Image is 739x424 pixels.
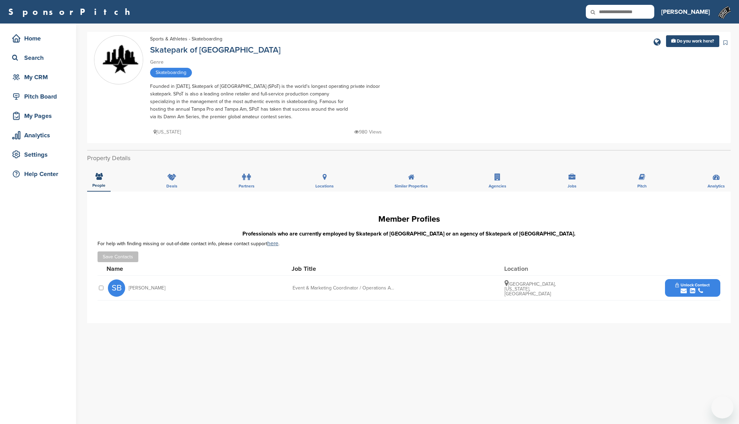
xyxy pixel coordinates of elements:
[7,30,69,46] a: Home
[293,286,396,291] div: Event & Marketing Coordinator / Operations Assist
[7,50,69,66] a: Search
[675,283,710,287] span: Unlock Contact
[154,128,181,136] p: [US_STATE]
[87,154,731,163] h2: Property Details
[7,69,69,85] a: My CRM
[677,38,714,44] span: Do you work here?
[10,168,69,180] div: Help Center
[661,7,710,17] h3: [PERSON_NAME]
[98,251,138,262] button: Save Contacts
[7,108,69,124] a: My Pages
[7,89,69,104] a: Pitch Board
[150,68,192,77] span: Skateboarding
[107,266,183,272] div: Name
[150,58,392,66] div: Genre
[7,127,69,143] a: Analytics
[666,35,719,47] a: Do you work here?
[10,110,69,122] div: My Pages
[150,45,280,55] a: Skatepark of [GEOGRAPHIC_DATA]
[129,286,165,291] span: [PERSON_NAME]
[567,184,576,188] span: Jobs
[239,184,255,188] span: Partners
[667,278,718,298] button: Unlock Contact
[489,184,506,188] span: Agencies
[315,184,334,188] span: Locations
[98,213,720,225] h1: Member Profiles
[10,71,69,83] div: My CRM
[10,148,69,161] div: Settings
[92,183,105,187] span: People
[166,184,177,188] span: Deals
[150,83,392,121] div: Founded in [DATE], Skatepark of [GEOGRAPHIC_DATA] (SPoT) is the world's longest operating private...
[354,128,382,136] p: 980 Views
[94,41,143,79] img: Sponsorpitch & Skatepark of Tampa
[98,230,720,238] h3: Professionals who are currently employed by Skatepark of [GEOGRAPHIC_DATA] or an agency of Skatep...
[108,279,125,297] span: SB
[711,396,733,418] iframe: Button to launch messaging window
[8,7,135,16] a: SponsorPitch
[7,147,69,163] a: Settings
[7,166,69,182] a: Help Center
[504,266,556,272] div: Location
[150,35,222,43] div: Sports & Athletes - Skateboarding
[10,129,69,141] div: Analytics
[708,184,725,188] span: Analytics
[10,52,69,64] div: Search
[505,281,556,297] span: [GEOGRAPHIC_DATA], [US_STATE], [GEOGRAPHIC_DATA]
[267,240,278,247] a: here
[10,90,69,103] div: Pitch Board
[98,241,720,246] div: For help with finding missing or out-of-date contact info, please contact support .
[637,184,647,188] span: Pitch
[661,4,710,19] a: [PERSON_NAME]
[395,184,428,188] span: Similar Properties
[292,266,395,272] div: Job Title
[10,32,69,45] div: Home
